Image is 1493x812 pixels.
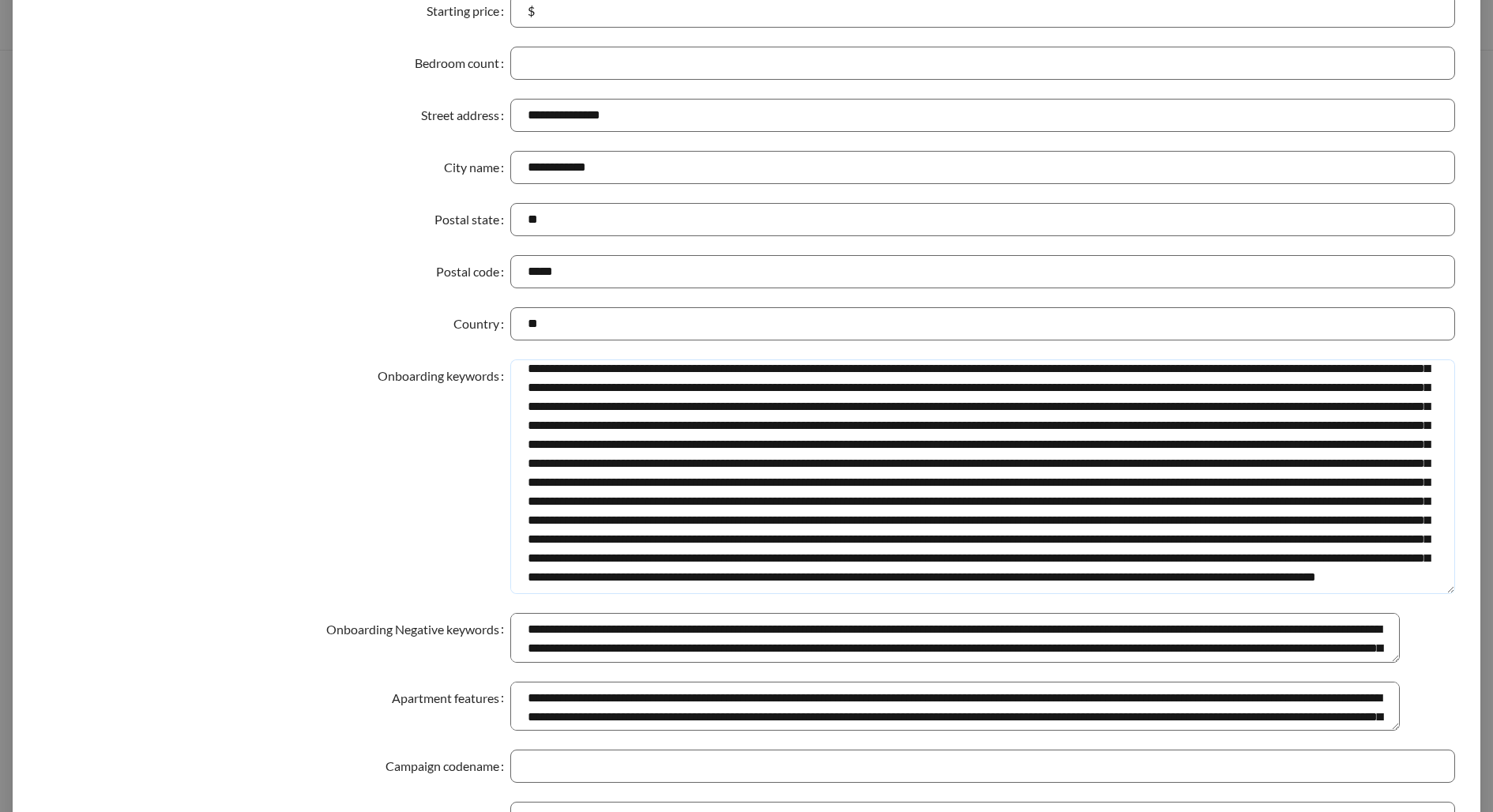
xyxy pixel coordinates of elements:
input: Street address [510,99,1455,132]
textarea: Onboarding Negative keywords [510,613,1400,663]
input: City name [510,151,1455,184]
label: Street address [421,99,510,132]
input: Starting price [538,2,1438,21]
span: $ [528,2,535,21]
label: Onboarding keywords [378,359,510,393]
label: Onboarding Negative keywords [326,613,510,646]
textarea: Apartment features [510,682,1400,731]
label: Bedroom count [415,47,510,80]
input: Postal code [510,255,1455,288]
input: Bedroom count [510,47,1455,80]
label: Country [453,307,510,340]
input: Postal state [510,203,1455,236]
input: Country [510,307,1455,340]
input: Campaign codename [510,750,1455,783]
label: Postal state [434,203,510,236]
label: Apartment features [392,682,510,715]
label: Postal code [436,255,510,288]
label: City name [444,151,510,184]
textarea: Onboarding keywords [510,359,1455,594]
label: Campaign codename [385,750,510,783]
